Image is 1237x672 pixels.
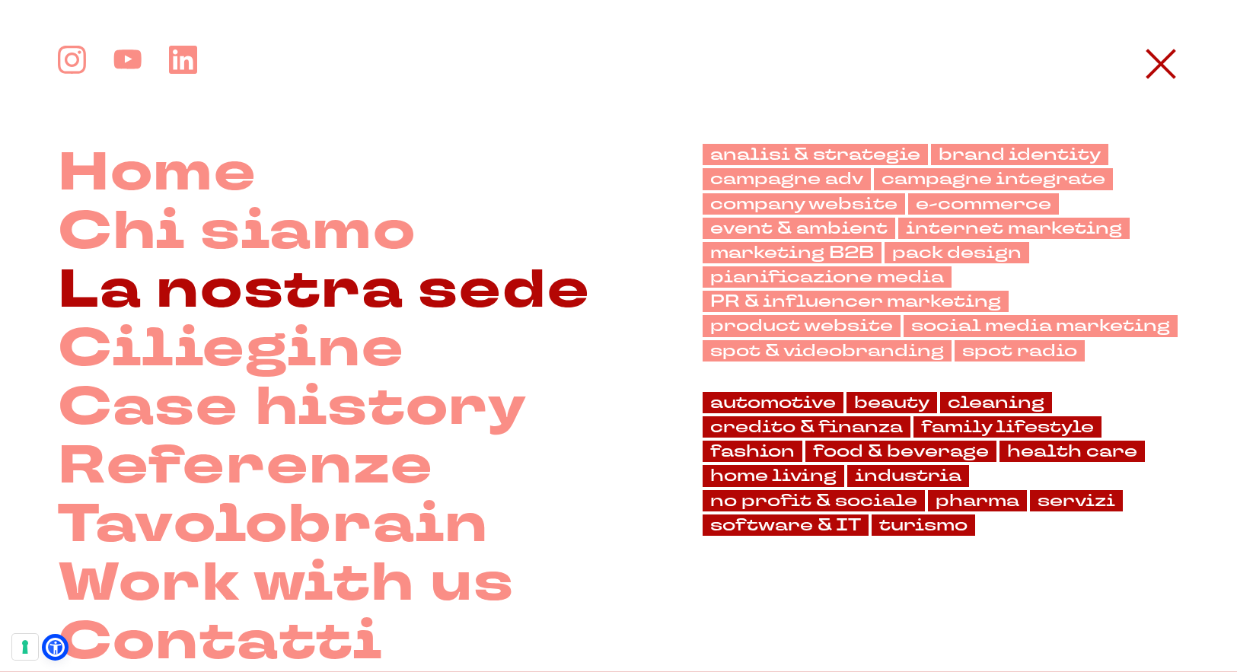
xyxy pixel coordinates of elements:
[1030,490,1123,511] a: servizi
[58,437,434,495] a: Referenze
[885,242,1029,263] a: pack design
[703,514,869,536] a: software & IT
[703,291,1009,312] a: PR & influencer marketing
[999,441,1145,462] a: health care
[913,416,1102,438] a: family lifestyle
[703,490,925,511] a: no profit & sociale
[805,441,996,462] a: food & beverage
[12,634,38,660] button: Le tue preferenze relative al consenso per le tecnologie di tracciamento
[874,168,1113,189] a: campagne integrate
[703,242,882,263] a: marketing B2B
[955,340,1085,361] a: spot radio
[46,638,65,657] a: Open Accessibility Menu
[58,613,383,671] a: Contatti
[703,416,910,438] a: credito & finanza
[703,465,844,486] a: home living
[703,168,871,189] a: campagne adv
[58,261,591,320] a: La nostra sede
[928,490,1027,511] a: pharma
[703,144,928,165] a: analisi & strategie
[703,441,802,462] a: fashion
[846,392,937,413] a: beauty
[898,218,1130,239] a: internet marketing
[703,315,901,336] a: product website
[940,392,1052,413] a: cleaning
[847,465,969,486] a: industria
[58,202,416,261] a: Chi siamo
[904,315,1178,336] a: social media marketing
[908,193,1059,215] a: e-commerce
[58,554,515,613] a: Work with us
[58,378,528,437] a: Case history
[703,340,952,361] a: spot & videobranding
[703,193,905,215] a: company website
[872,514,975,536] a: turismo
[58,495,489,554] a: Tavolobrain
[931,144,1108,165] a: brand identity
[703,392,843,413] a: automotive
[703,218,895,239] a: event & ambient
[703,266,952,288] a: pianificazione media
[58,320,405,378] a: Ciliegine
[58,144,257,202] a: Home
